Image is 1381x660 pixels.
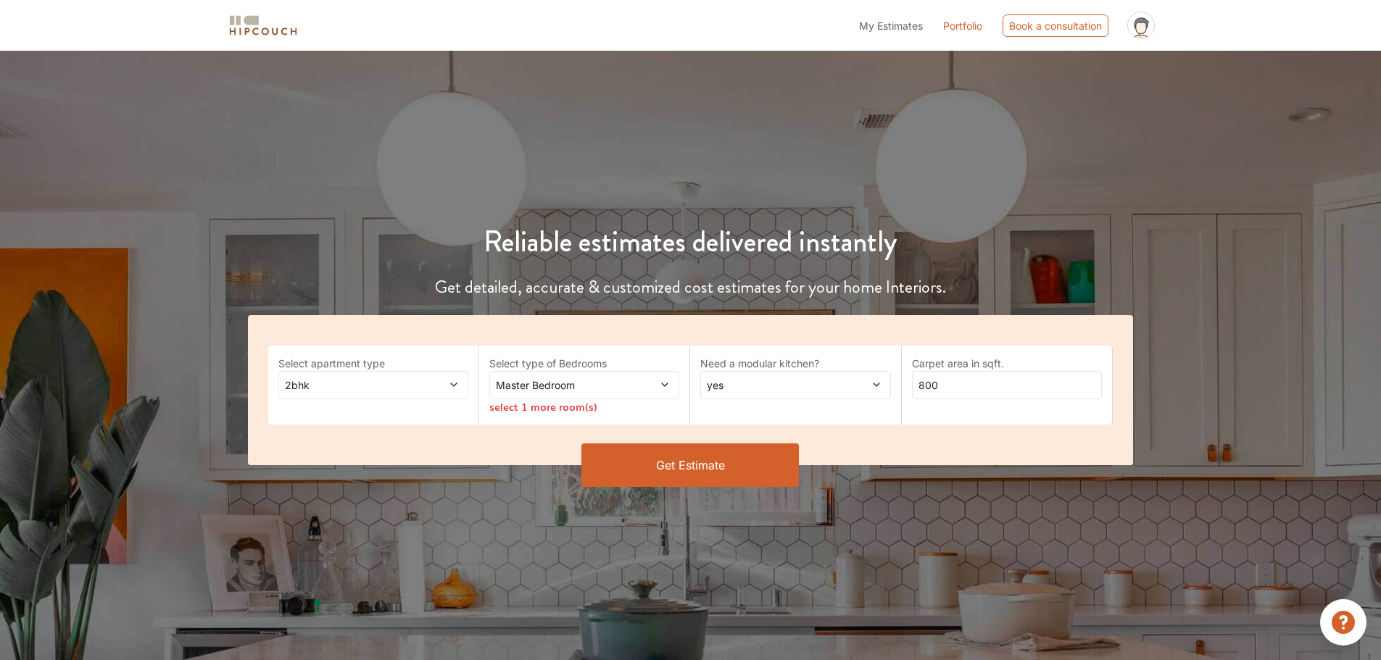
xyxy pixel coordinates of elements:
[489,356,679,371] label: Select type of Bedrooms
[943,18,982,33] a: Portfolio
[239,225,1142,259] h1: Reliable estimates delivered instantly
[227,13,299,38] img: logo-horizontal.svg
[278,356,468,371] label: Select apartment type
[493,377,626,393] span: Master Bedroom
[227,9,299,42] span: logo-horizontal.svg
[282,377,415,393] span: 2bhk
[700,356,890,371] label: Need a modular kitchen?
[912,371,1102,399] input: Enter area sqft
[1003,14,1108,37] div: Book a consultation
[912,356,1102,371] label: Carpet area in sqft.
[489,399,679,414] div: select 1 more room(s)
[581,443,799,487] button: Get Estimate
[859,20,923,32] span: My Estimates
[704,377,837,393] span: yes
[239,277,1142,298] h4: Get detailed, accurate & customized cost estimates for your home Interiors.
